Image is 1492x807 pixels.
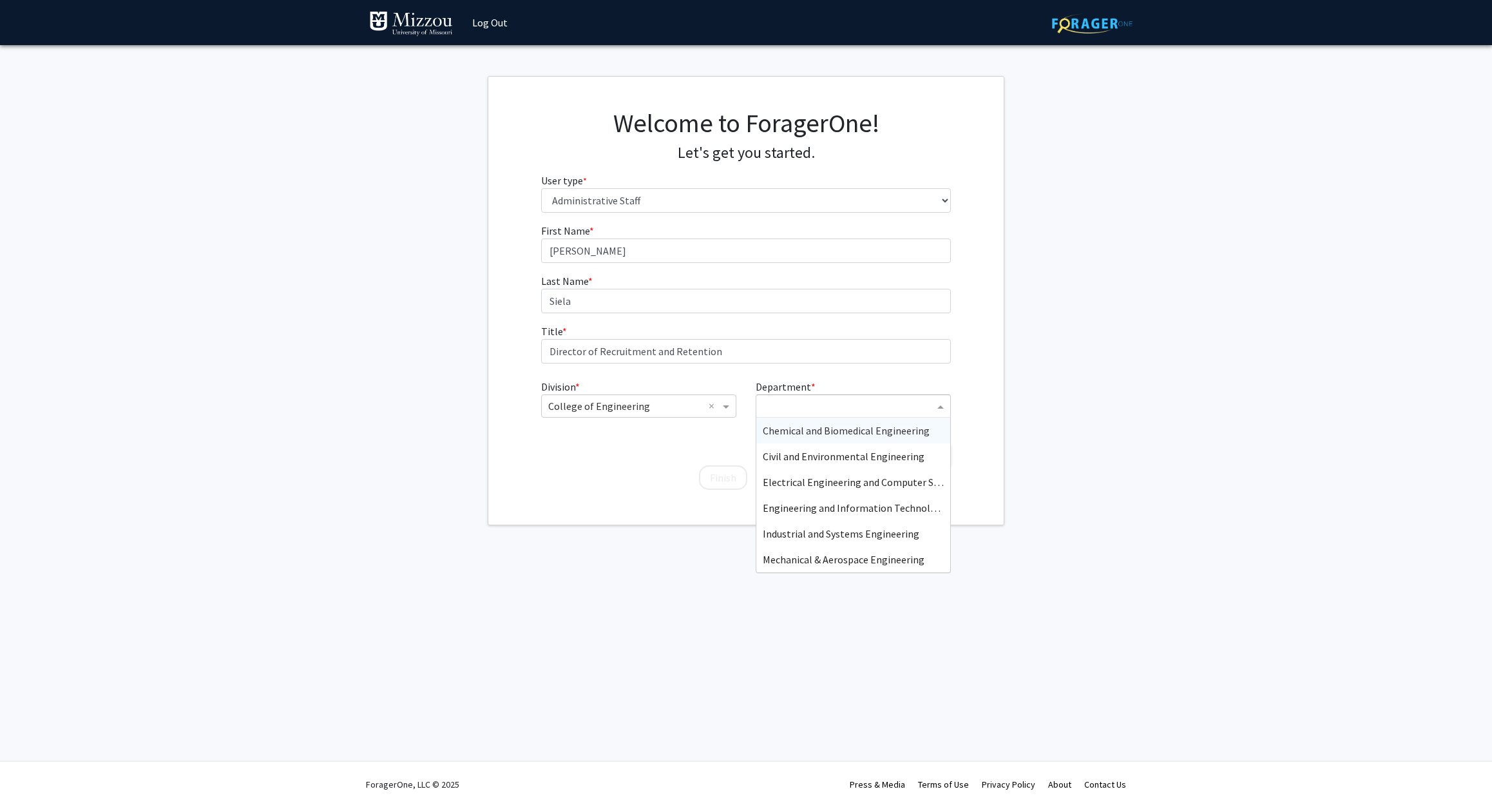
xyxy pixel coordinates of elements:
[763,527,919,540] span: Industrial and Systems Engineering
[756,417,951,573] ng-dropdown-panel: Options list
[10,749,55,797] iframe: Chat
[763,450,924,463] span: Civil and Environmental Engineering
[541,224,589,237] span: First Name
[1048,779,1071,790] a: About
[541,144,952,162] h4: Let's get you started.
[541,173,587,188] label: User type
[982,779,1035,790] a: Privacy Policy
[756,394,951,418] ng-select: Department
[746,379,961,433] div: Department
[366,762,459,807] div: ForagerOne, LLC © 2025
[369,11,453,37] img: University of Missouri Logo
[541,325,562,338] span: Title
[918,779,969,790] a: Terms of Use
[763,476,961,489] span: Electrical Engineering and Computer Science
[541,394,736,418] ng-select: Division
[1052,14,1133,34] img: ForagerOne Logo
[763,501,946,514] span: Engineering and Information Technology
[699,465,747,490] button: Finish
[531,379,746,433] div: Division
[850,779,905,790] a: Press & Media
[763,553,924,566] span: Mechanical & Aerospace Engineering
[763,424,930,437] span: Chemical and Biomedical Engineering
[709,398,720,414] span: Clear all
[541,108,952,139] h1: Welcome to ForagerOne!
[541,275,588,287] span: Last Name
[1084,779,1126,790] a: Contact Us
